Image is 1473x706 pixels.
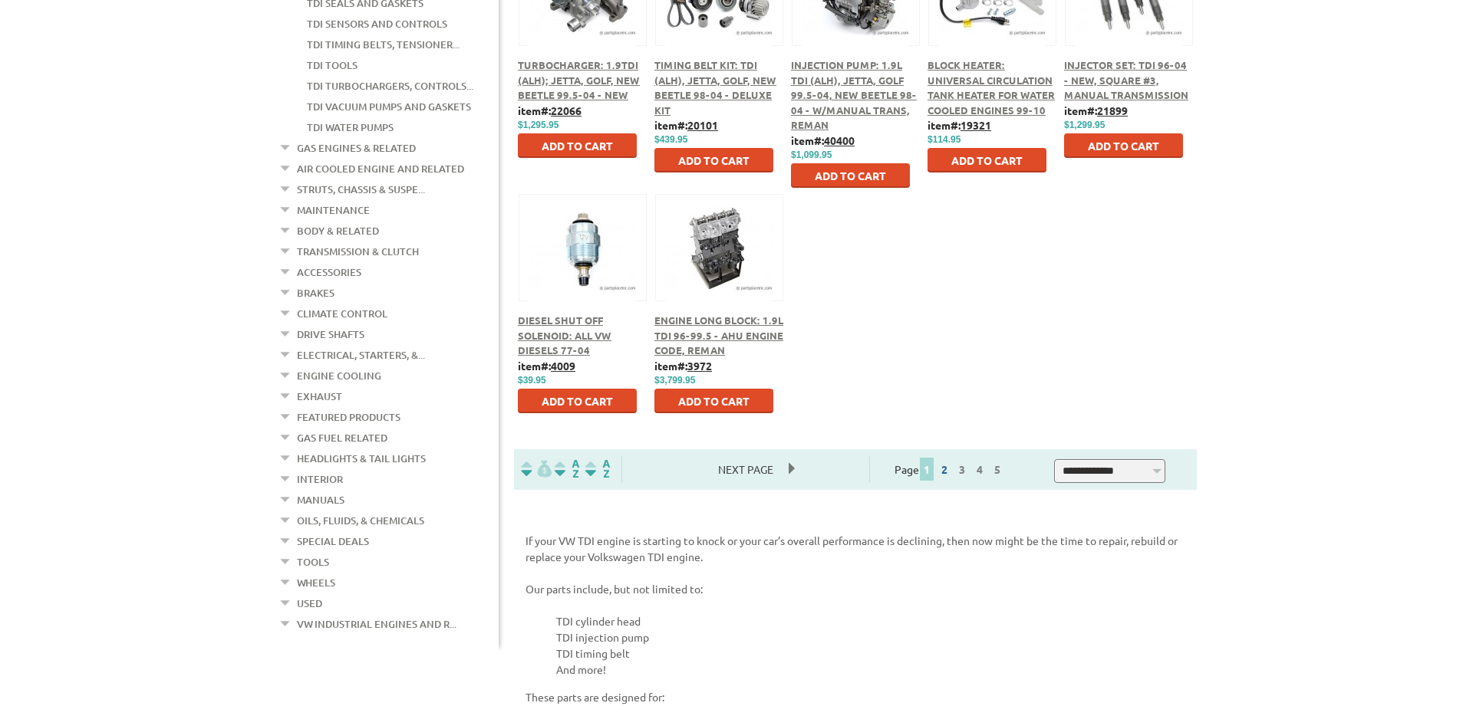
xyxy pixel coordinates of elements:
a: Headlights & Tail Lights [297,448,426,468]
button: Add to Cart [518,389,637,413]
a: Oils, Fluids, & Chemicals [297,511,424,530]
b: item#: [518,103,582,117]
a: Body & Related [297,221,379,241]
a: Transmission & Clutch [297,241,419,261]
b: item#: [791,133,855,147]
u: 40400 [824,133,855,147]
span: Add to Cart [678,394,750,408]
a: Injector Set: TDI 96-04 - New, Square #3, Manual Transmission [1064,58,1188,101]
span: $1,299.95 [1064,120,1105,130]
a: Climate Control [297,304,387,323]
span: $1,295.95 [518,120,559,130]
span: 1 [920,458,934,481]
a: 4 [973,462,987,476]
span: $3,799.95 [654,375,695,386]
button: Add to Cart [654,148,773,172]
span: Add to Cart [542,139,613,153]
span: Add to Cart [1088,139,1159,153]
span: $114.95 [928,134,961,145]
a: Special Deals [297,531,369,551]
a: Interior [297,469,343,489]
button: Add to Cart [928,148,1046,172]
button: Add to Cart [518,133,637,158]
a: TDI Sensors and Controls [307,14,447,34]
u: 3972 [687,359,712,373]
span: $1,099.95 [791,149,832,160]
p: If your VW TDI engine is starting to knock or your car’s overall performance is declining, then n... [526,533,1185,565]
a: TDI Turbochargers, Controls... [307,76,473,96]
li: TDI timing belt [556,645,1185,662]
div: Page [869,456,1030,483]
span: $439.95 [654,134,687,145]
b: item#: [518,359,575,373]
a: Featured Products [297,407,400,427]
a: Tools [297,552,329,572]
a: TDI Tools [307,55,358,75]
a: Brakes [297,283,334,303]
a: Turbocharger: 1.9TDI (ALH); Jetta, Golf, New Beetle 99.5-04 - New [518,58,640,101]
a: Diesel Shut Off Solenoid: All VW Diesels 77-04 [518,314,611,356]
a: Gas Engines & Related [297,138,416,158]
a: Air Cooled Engine and Related [297,159,464,179]
p: These parts are designed for: [526,689,1185,705]
u: 19321 [961,118,991,132]
u: 4009 [551,359,575,373]
li: TDI cylinder head [556,613,1185,629]
a: Timing Belt Kit: TDI (ALH), Jetta, Golf, New Beetle 98-04 - Deluxe Kit [654,58,776,117]
a: Manuals [297,490,344,510]
a: TDI Vacuum Pumps and Gaskets [307,97,471,117]
a: Struts, Chassis & Suspe... [297,179,425,199]
img: filterpricelow.svg [521,460,552,478]
span: $39.95 [518,375,546,386]
button: Add to Cart [791,163,910,188]
li: TDI injection pump [556,629,1185,645]
button: Add to Cart [1064,133,1183,158]
b: item#: [1064,103,1128,117]
img: Sort by Sales Rank [582,460,613,478]
a: TDI Timing Belts, Tensioner... [307,34,460,54]
b: item#: [654,118,718,132]
a: VW Industrial Engines and R... [297,614,456,634]
a: Accessories [297,262,361,282]
span: Next Page [703,458,789,481]
a: Engine Cooling [297,366,381,386]
a: TDI Water Pumps [307,117,394,137]
u: 22066 [551,103,582,117]
span: Add to Cart [951,153,1023,167]
a: Exhaust [297,386,342,406]
b: item#: [928,118,991,132]
a: Maintenance [297,200,370,220]
a: Drive Shafts [297,324,364,344]
li: And more! [556,662,1185,678]
a: Gas Fuel Related [297,428,387,448]
b: item#: [654,359,712,373]
a: 5 [990,462,1004,476]
a: Used [297,593,322,613]
a: Wheels [297,573,335,593]
span: Add to Cart [815,169,886,182]
u: 21899 [1097,103,1128,117]
span: Add to Cart [542,394,613,408]
a: 2 [938,462,951,476]
a: Next Page [703,462,789,476]
p: Our parts include, but not limited to: [526,581,1185,597]
img: Sort by Headline [552,460,582,478]
span: Add to Cart [678,153,750,167]
a: Block Heater: Universal Circulation Tank Heater For Water Cooled Engines 99-10 [928,58,1055,117]
a: Electrical, Starters, &... [297,345,425,365]
a: Injection Pump: 1.9L TDI (ALH), Jetta, Golf 99.5-04, New Beetle 98-04 - w/Manual Trans, Reman [791,58,917,131]
a: 3 [955,462,969,476]
button: Add to Cart [654,389,773,413]
a: Engine Long Block: 1.9L TDI 96-99.5 - AHU Engine Code, Reman [654,314,783,356]
u: 20101 [687,118,718,132]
